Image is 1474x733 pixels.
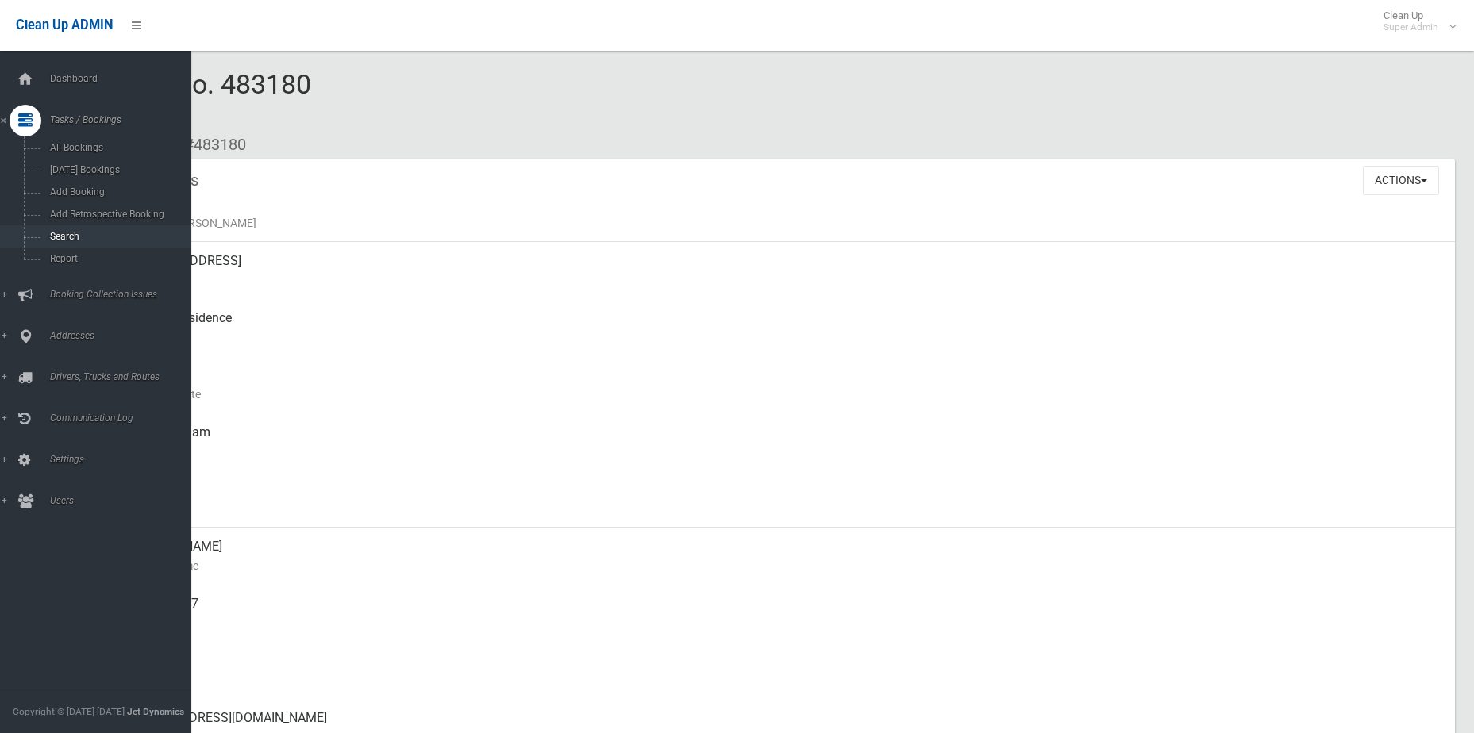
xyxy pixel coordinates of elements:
[1376,10,1454,33] span: Clean Up
[45,371,202,382] span: Drivers, Trucks and Routes
[127,556,1442,575] small: Contact Name
[127,356,1442,413] div: [DATE]
[127,328,1442,347] small: Pickup Point
[127,706,184,717] strong: Jet Dynamics
[127,528,1442,585] div: [PERSON_NAME]
[173,130,246,159] li: #483180
[45,142,189,153] span: All Bookings
[45,413,202,424] span: Communication Log
[45,330,202,341] span: Addresses
[127,470,1442,528] div: [DATE]
[45,495,202,506] span: Users
[1363,166,1439,195] button: Actions
[13,706,125,717] span: Copyright © [DATE]-[DATE]
[127,271,1442,290] small: Address
[127,413,1442,470] div: [DATE] 8:59am
[45,114,202,125] span: Tasks / Bookings
[127,499,1442,518] small: Zone
[45,231,189,242] span: Search
[127,642,1442,699] div: None given
[127,585,1442,642] div: 0451231107
[45,253,189,264] span: Report
[45,454,202,465] span: Settings
[45,209,189,220] span: Add Retrospective Booking
[1384,21,1438,33] small: Super Admin
[70,68,311,130] span: Booking No. 483180
[127,670,1442,689] small: Landline
[127,613,1442,632] small: Mobile
[127,213,1442,232] small: Name of [PERSON_NAME]
[45,289,202,300] span: Booking Collection Issues
[45,164,189,175] span: [DATE] Bookings
[45,186,189,198] span: Add Booking
[127,242,1442,299] div: [STREET_ADDRESS]
[127,442,1442,461] small: Collected At
[127,299,1442,356] div: Front of Residence
[45,73,202,84] span: Dashboard
[16,17,113,33] span: Clean Up ADMIN
[127,385,1442,404] small: Collection Date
